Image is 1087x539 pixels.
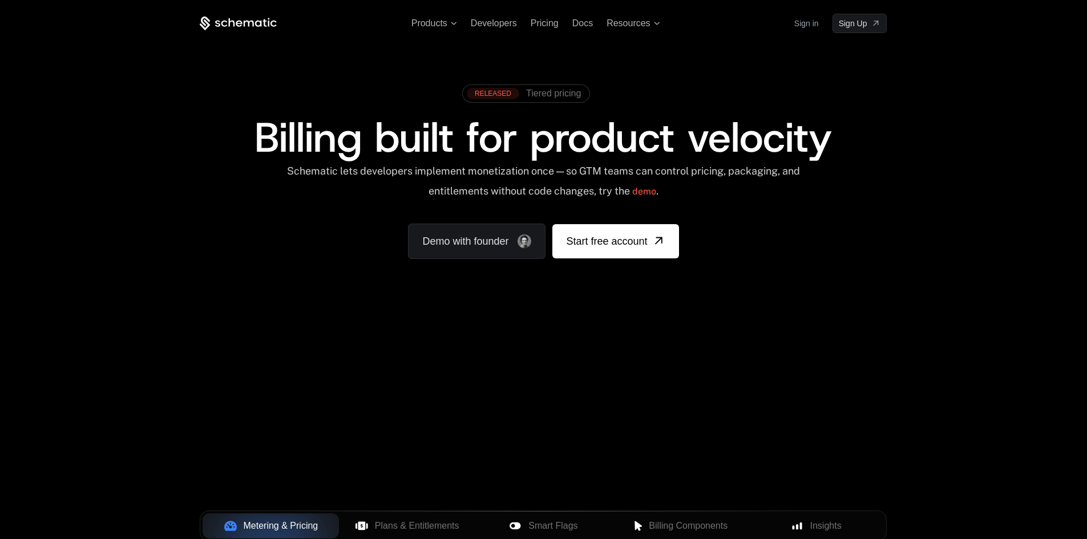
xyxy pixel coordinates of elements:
[475,513,612,538] button: Smart Flags
[612,513,748,538] button: Billing Components
[810,519,842,533] span: Insights
[528,519,577,533] span: Smart Flags
[411,18,447,29] span: Products
[286,165,801,205] div: Schematic lets developers implement monetization once — so GTM teams can control pricing, packagi...
[254,110,832,165] span: Billing built for product velocity
[839,18,867,29] span: Sign Up
[649,519,728,533] span: Billing Components
[518,234,531,248] img: Founder
[203,513,339,538] button: Metering & Pricing
[375,519,459,533] span: Plans & Entitlements
[339,513,475,538] button: Plans & Entitlements
[552,224,678,258] a: [object Object]
[566,233,647,249] span: Start free account
[467,88,581,99] a: [object Object],[object Object]
[244,519,318,533] span: Metering & Pricing
[748,513,884,538] button: Insights
[794,14,819,33] a: Sign in
[632,178,656,205] a: demo
[526,88,581,99] span: Tiered pricing
[572,18,593,28] a: Docs
[531,18,559,28] a: Pricing
[471,18,517,28] a: Developers
[408,224,545,259] a: Demo with founder, ,[object Object]
[467,88,519,99] div: RELEASED
[607,18,650,29] span: Resources
[833,14,887,33] a: [object Object]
